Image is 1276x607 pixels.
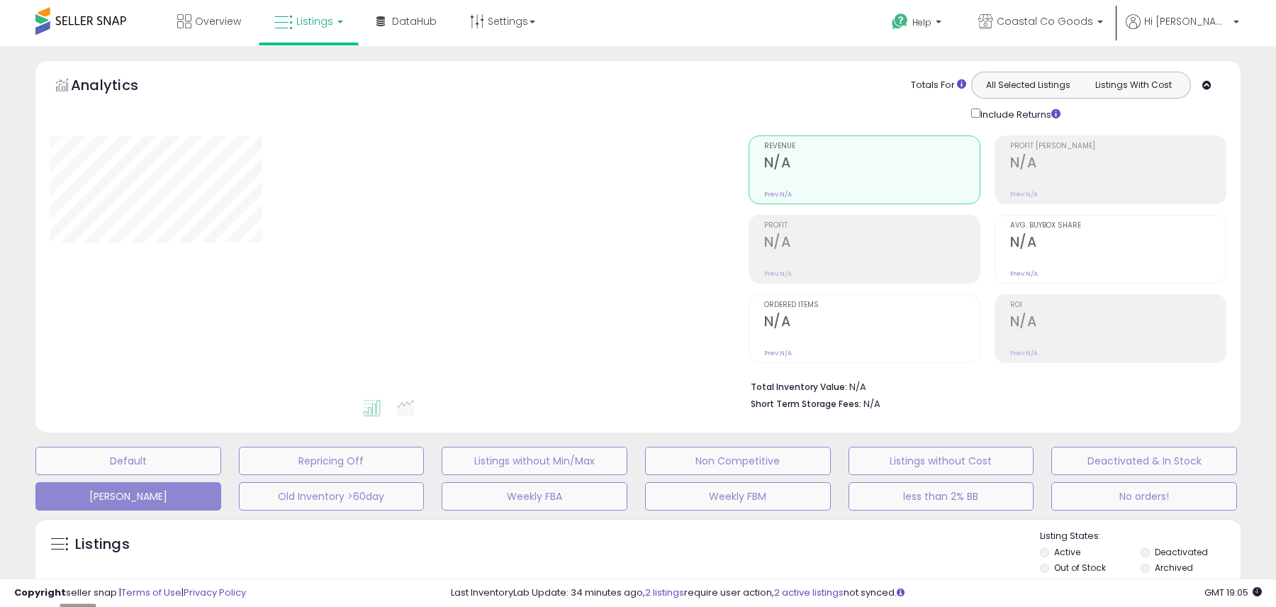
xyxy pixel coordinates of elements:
[764,155,980,174] h2: N/A
[764,313,980,333] h2: N/A
[442,482,627,511] button: Weekly FBA
[1126,14,1239,46] a: Hi [PERSON_NAME]
[891,13,909,30] i: Get Help
[880,2,956,46] a: Help
[1010,190,1038,199] small: Prev: N/A
[645,482,831,511] button: Weekly FBM
[1051,482,1237,511] button: No orders!
[35,482,221,511] button: [PERSON_NAME]
[849,482,1034,511] button: less than 2% BB
[645,447,831,475] button: Non Competitive
[14,586,246,600] div: seller snap | |
[764,222,980,230] span: Profit
[1144,14,1229,28] span: Hi [PERSON_NAME]
[764,234,980,253] h2: N/A
[1010,155,1226,174] h2: N/A
[14,586,66,599] strong: Copyright
[442,447,627,475] button: Listings without Min/Max
[239,447,425,475] button: Repricing Off
[1010,234,1226,253] h2: N/A
[296,14,333,28] span: Listings
[764,349,792,357] small: Prev: N/A
[239,482,425,511] button: Old Inventory >60day
[751,398,861,410] b: Short Term Storage Fees:
[1010,222,1226,230] span: Avg. Buybox Share
[1010,349,1038,357] small: Prev: N/A
[751,377,1216,394] li: N/A
[1080,76,1186,94] button: Listings With Cost
[849,447,1034,475] button: Listings without Cost
[997,14,1093,28] span: Coastal Co Goods
[975,76,1081,94] button: All Selected Listings
[911,79,966,92] div: Totals For
[764,269,792,278] small: Prev: N/A
[1010,313,1226,333] h2: N/A
[764,143,980,150] span: Revenue
[195,14,241,28] span: Overview
[1010,143,1226,150] span: Profit [PERSON_NAME]
[1010,301,1226,309] span: ROI
[71,75,166,99] h5: Analytics
[863,397,880,411] span: N/A
[912,16,931,28] span: Help
[392,14,437,28] span: DataHub
[35,447,221,475] button: Default
[1010,269,1038,278] small: Prev: N/A
[961,106,1078,121] div: Include Returns
[1051,447,1237,475] button: Deactivated & In Stock
[751,381,847,393] b: Total Inventory Value:
[764,301,980,309] span: Ordered Items
[764,190,792,199] small: Prev: N/A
